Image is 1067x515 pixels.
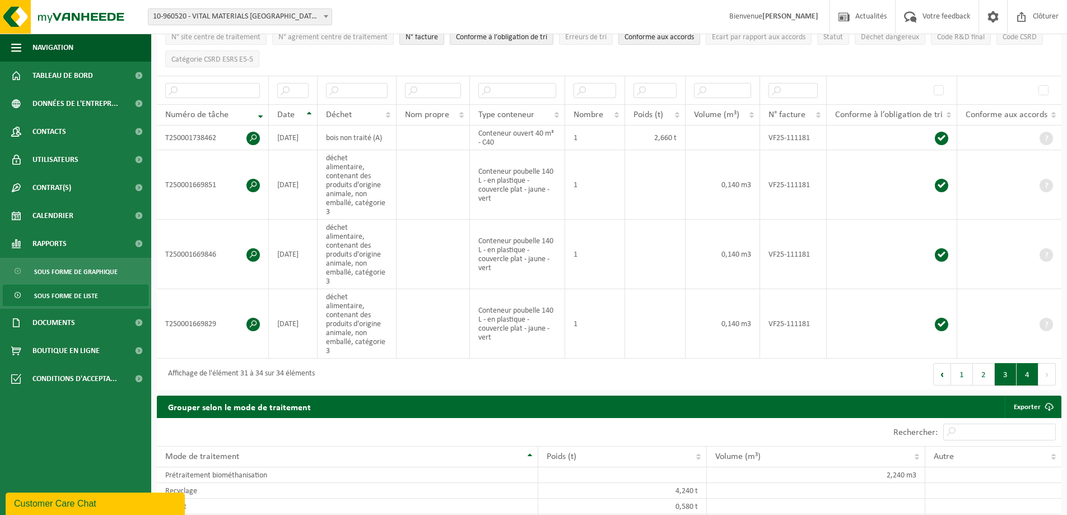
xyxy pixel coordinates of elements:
button: N° agrément centre de traitementN° agrément centre de traitement: Activate to sort [272,28,394,45]
button: Catégorie CSRD ESRS E5-5Catégorie CSRD ESRS E5-5: Activate to sort [165,50,259,67]
td: T250001669851 [157,150,269,220]
td: Prétraitement biométhanisation [157,467,538,483]
span: Erreurs de tri [565,33,607,41]
span: Documents [32,309,75,337]
span: Nombre [574,110,603,119]
span: Catégorie CSRD ESRS E5-5 [171,55,253,64]
button: N° factureN° facture: Activate to sort [399,28,444,45]
span: Mode de traitement [165,452,239,461]
span: Poids (t) [633,110,663,119]
span: Contacts [32,118,66,146]
span: Rapports [32,230,67,258]
td: 0,580 t [538,499,707,514]
button: Déchet dangereux : Activate to sort [855,28,925,45]
td: bois non traité (A) [318,126,397,150]
td: [DATE] [269,150,318,220]
span: Tableau de bord [32,62,93,90]
td: Conteneur poubelle 140 L - en plastique - couvercle plat - jaune - vert [470,289,565,359]
span: N° site centre de traitement [171,33,260,41]
button: Erreurs de triErreurs de tri: Activate to sort [559,28,613,45]
td: 4,240 t [538,483,707,499]
td: Conteneur ouvert 40 m³ - C40 [470,126,565,150]
span: N° facture [406,33,438,41]
a: Exporter [1005,396,1060,418]
span: Nom propre [405,110,449,119]
span: Conforme aux accords [966,110,1047,119]
td: Recyclage [157,483,538,499]
td: Conteneur poubelle 140 L - en plastique - couvercle plat - jaune - vert [470,150,565,220]
td: T250001669829 [157,289,269,359]
span: 10-960520 - VITAL MATERIALS BELGIUM S.A. - TILLY [148,9,332,25]
td: 0,140 m3 [686,220,760,289]
h2: Grouper selon le mode de traitement [157,396,322,417]
td: déchet alimentaire, contenant des produits d'origine animale, non emballé, catégorie 3 [318,289,397,359]
span: Conforme à l’obligation de tri [835,110,943,119]
a: Sous forme de liste [3,285,148,306]
span: Volume (m³) [715,452,761,461]
span: Conforme aux accords [625,33,694,41]
td: VF25-111181 [760,150,827,220]
td: [DATE] [269,126,318,150]
span: Utilisateurs [32,146,78,174]
span: Date [277,110,295,119]
span: Contrat(s) [32,174,71,202]
span: Calendrier [32,202,73,230]
td: 1 [565,150,626,220]
span: Type conteneur [478,110,534,119]
td: 1 [565,126,626,150]
span: Navigation [32,34,73,62]
button: 2 [973,363,995,386]
span: 10-960520 - VITAL MATERIALS BELGIUM S.A. - TILLY [148,8,332,25]
span: Numéro de tâche [165,110,229,119]
button: 3 [995,363,1017,386]
span: Code CSRD [1003,33,1037,41]
button: 1 [951,363,973,386]
span: N° facture [768,110,805,119]
td: 1 [565,289,626,359]
button: Écart par rapport aux accordsÉcart par rapport aux accords: Activate to sort [706,28,812,45]
td: Conteneur poubelle 140 L - en plastique - couvercle plat - jaune - vert [470,220,565,289]
a: Sous forme de graphique [3,261,148,282]
td: 2,660 t [625,126,686,150]
td: VF25-111181 [760,289,827,359]
td: 0,140 m3 [686,150,760,220]
span: Sous forme de liste [34,285,98,307]
span: Poids (t) [547,452,576,461]
span: Boutique en ligne [32,337,100,365]
span: Déchet dangereux [861,33,919,41]
td: [DATE] [269,289,318,359]
strong: [PERSON_NAME] [762,12,818,21]
span: Volume (m³) [694,110,739,119]
td: T250001738462 [157,126,269,150]
span: Déchet [326,110,352,119]
td: 2,240 m3 [707,467,925,483]
td: VF25-111181 [760,220,827,289]
span: N° agrément centre de traitement [278,33,388,41]
button: Conforme à l’obligation de tri : Activate to sort [450,28,553,45]
button: Next [1038,363,1056,386]
span: Conditions d'accepta... [32,365,117,393]
span: Statut [823,33,843,41]
span: Sous forme de graphique [34,261,118,282]
span: Autre [934,452,954,461]
td: déchet alimentaire, contenant des produits d'origine animale, non emballé, catégorie 3 [318,220,397,289]
td: T250001669846 [157,220,269,289]
td: 0,140 m3 [686,289,760,359]
button: Conforme aux accords : Activate to sort [618,28,700,45]
div: Affichage de l'élément 31 à 34 sur 34 éléments [162,364,315,384]
button: Code R&D finalCode R&amp;D final: Activate to sort [931,28,991,45]
button: N° site centre de traitementN° site centre de traitement: Activate to sort [165,28,267,45]
button: Previous [933,363,951,386]
span: Données de l'entrepr... [32,90,118,118]
button: Code CSRDCode CSRD: Activate to sort [996,28,1043,45]
td: VF25-111181 [760,126,827,150]
button: 4 [1017,363,1038,386]
td: Transit [157,499,538,514]
label: Rechercher: [893,428,938,437]
td: déchet alimentaire, contenant des produits d'origine animale, non emballé, catégorie 3 [318,150,397,220]
td: [DATE] [269,220,318,289]
iframe: chat widget [6,490,187,515]
span: Code R&D final [937,33,985,41]
span: Écart par rapport aux accords [712,33,805,41]
td: 1 [565,220,626,289]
